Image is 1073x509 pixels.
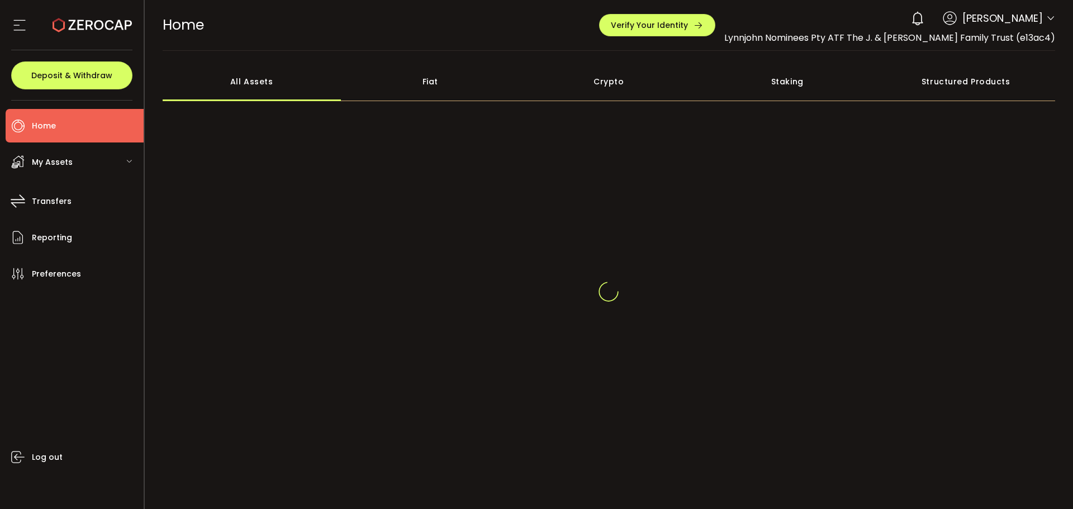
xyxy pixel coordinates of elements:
[698,62,877,101] div: Staking
[520,62,699,101] div: Crypto
[32,266,81,282] span: Preferences
[32,230,72,246] span: Reporting
[611,21,688,29] span: Verify Your Identity
[599,14,715,36] button: Verify Your Identity
[31,72,112,79] span: Deposit & Withdraw
[163,62,341,101] div: All Assets
[163,15,204,35] span: Home
[32,118,56,134] span: Home
[32,193,72,210] span: Transfers
[341,62,520,101] div: Fiat
[32,154,73,170] span: My Assets
[877,62,1056,101] div: Structured Products
[962,11,1043,26] span: [PERSON_NAME]
[724,31,1055,44] span: Lynnjohn Nominees Pty ATF The J. & [PERSON_NAME] Family Trust (e13ac4)
[11,61,132,89] button: Deposit & Withdraw
[32,449,63,465] span: Log out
